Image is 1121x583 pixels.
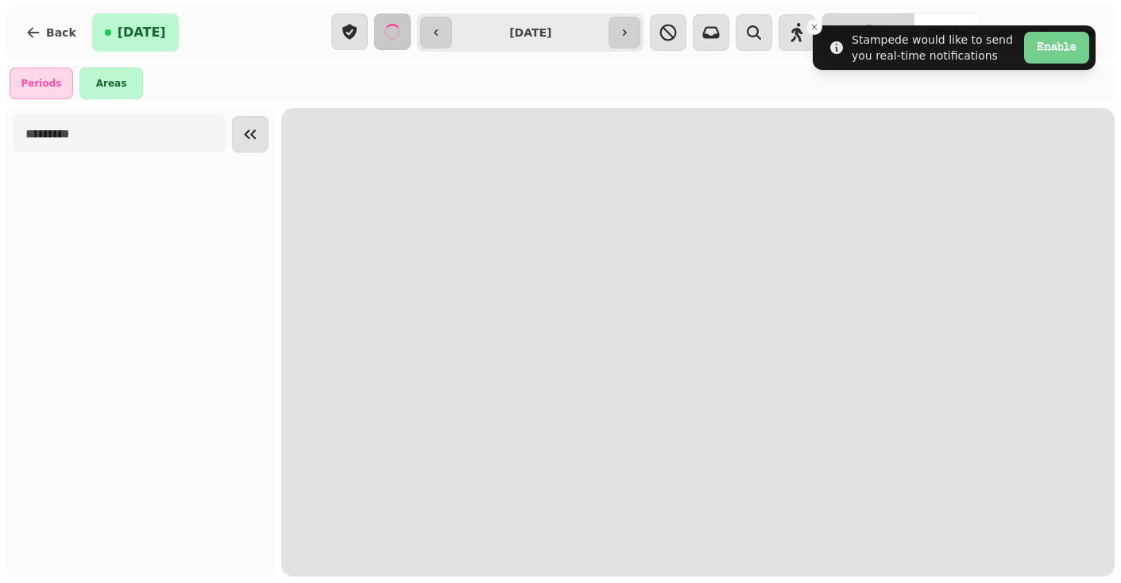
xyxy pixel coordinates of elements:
span: Back [46,27,76,38]
div: Periods [10,68,73,99]
button: Close toast [806,19,822,35]
button: Back [13,14,89,52]
span: [DATE] [118,26,166,39]
div: Stampede would like to send you real-time notifications [852,32,1018,64]
button: [DATE] [92,14,179,52]
button: Collapse sidebar [232,116,269,153]
button: Enable [1024,32,1089,64]
div: Areas [79,68,143,99]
